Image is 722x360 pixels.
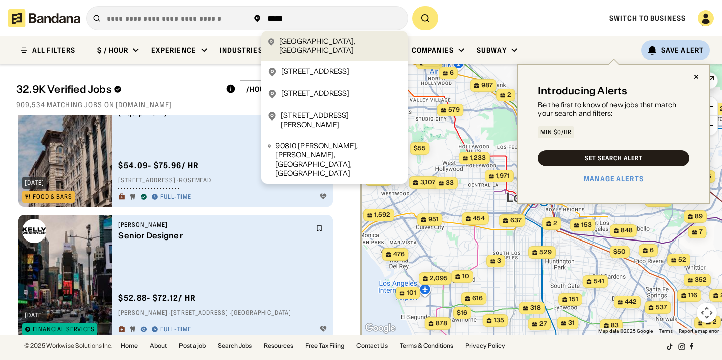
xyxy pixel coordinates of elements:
[16,115,345,335] div: grid
[118,309,327,317] div: [PERSON_NAME] · [STREET_ADDRESS] · [GEOGRAPHIC_DATA]
[393,250,405,259] span: 476
[585,155,642,161] div: Set Search Alert
[218,343,252,349] a: Search Jobs
[450,69,454,77] span: 6
[281,111,402,129] div: [STREET_ADDRESS][PERSON_NAME]
[407,289,416,297] span: 101
[539,320,547,328] span: 27
[538,101,689,118] div: Be the first to know of new jobs that match your search and filters:
[656,303,667,312] span: 537
[428,215,439,224] span: 951
[497,257,501,265] span: 3
[465,343,505,349] a: Privacy Policy
[118,160,199,171] div: $ 54.09 - $75.96 / hr
[400,343,453,349] a: Terms & Conditions
[24,343,113,349] div: © 2025 Workwise Solutions Inc.
[118,293,196,303] div: $ 52.88 - $72.12 / hr
[118,231,310,241] div: Senior Designer
[305,343,344,349] a: Free Tax Filing
[609,14,686,23] a: Switch to Business
[414,144,426,152] span: $55
[611,321,619,330] span: 83
[530,304,541,312] span: 318
[412,46,454,55] div: Companies
[427,59,439,67] span: 473
[679,328,719,334] a: Report a map error
[507,91,511,99] span: 2
[613,248,626,255] span: $50
[661,46,704,55] div: Save Alert
[568,319,575,327] span: 31
[697,303,717,323] button: Map camera controls
[584,174,644,183] a: Manage Alerts
[621,226,633,235] span: 848
[8,9,80,27] img: Bandana logotype
[160,193,191,201] div: Full-time
[25,180,44,186] div: [DATE]
[33,194,72,200] div: Food & Bars
[569,295,578,304] span: 151
[457,309,467,316] span: $16
[420,178,436,187] span: 3,107
[656,196,668,205] span: 299
[699,228,703,236] span: 7
[150,343,167,349] a: About
[264,343,293,349] a: Resources
[25,312,44,318] div: [DATE]
[448,106,460,114] span: 579
[356,343,388,349] a: Contact Us
[472,294,483,303] span: 616
[436,319,447,328] span: 878
[118,177,327,185] div: [STREET_ADDRESS] · Rosemead
[598,328,653,334] span: Map data ©2025 Google
[581,221,592,229] span: 153
[246,85,270,94] div: /hour
[433,56,437,65] span: 5
[118,221,310,229] div: [PERSON_NAME]
[494,316,504,325] span: 135
[695,212,703,221] span: 89
[539,248,552,257] span: 529
[713,318,717,326] span: 2
[659,328,673,334] a: Terms (opens in new tab)
[540,129,572,135] div: Min $0/hr
[678,256,686,264] span: 52
[22,219,46,243] img: Kelly Wearstler logo
[374,211,390,219] span: 1,592
[430,274,448,283] span: 2,095
[364,322,397,335] a: Open this area in Google Maps (opens a new window)
[496,172,510,180] span: 1,971
[279,37,402,55] div: [GEOGRAPHIC_DATA], [GEOGRAPHIC_DATA]
[281,67,349,77] div: [STREET_ADDRESS]
[121,343,138,349] a: Home
[32,47,75,54] div: ALL FILTERS
[510,216,522,225] span: 637
[160,326,191,334] div: Full-time
[179,343,206,349] a: Post a job
[594,277,604,286] span: 541
[16,83,218,95] div: 32.9K Verified Jobs
[97,46,128,55] div: $ / hour
[688,291,697,300] span: 116
[695,276,707,284] span: 352
[275,141,402,178] div: 90810 [PERSON_NAME], [PERSON_NAME], [GEOGRAPHIC_DATA], [GEOGRAPHIC_DATA]
[625,298,637,306] span: 442
[462,272,469,281] span: 10
[281,89,349,99] div: [STREET_ADDRESS]
[553,219,557,228] span: 2
[364,322,397,335] img: Google
[481,81,493,90] span: 987
[470,154,486,162] span: 1,233
[446,179,454,187] span: 33
[151,46,196,55] div: Experience
[33,326,95,332] div: Financial Services
[473,214,485,223] span: 454
[16,100,345,109] div: 909,534 matching jobs on [DOMAIN_NAME]
[477,46,507,55] div: Subway
[538,85,628,97] div: Introducing Alerts
[650,246,654,255] span: 6
[220,46,263,55] div: Industries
